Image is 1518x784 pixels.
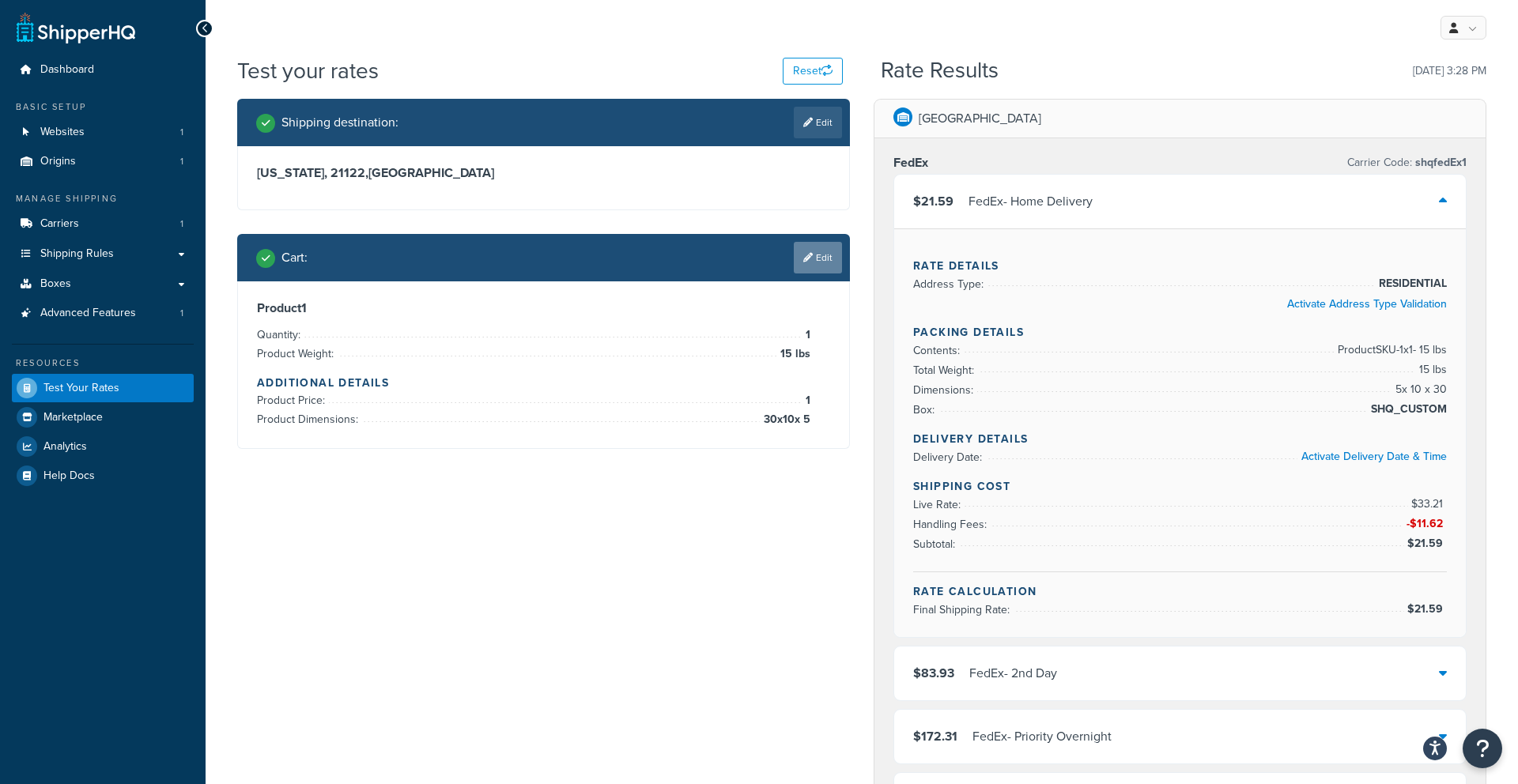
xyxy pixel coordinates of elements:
span: Delivery Date: [913,449,986,465]
span: Product Dimensions: [257,411,362,428]
span: Box: [913,401,938,418]
li: Origins [12,147,194,176]
span: $83.93 [913,664,954,682]
h2: Rate Results [881,58,999,83]
h4: Rate Details [913,258,1447,274]
span: $33.21 [1411,496,1447,512]
span: Subtotal: [913,536,959,552]
span: 1 [180,155,183,168]
span: Marketplace [43,411,103,424]
span: Handling Fees: [913,516,991,533]
span: Final Shipping Rate: [913,601,1014,618]
a: Analytics [12,432,194,461]
span: 1 [802,391,810,410]
h3: Product 1 [257,300,830,316]
li: Advanced Features [12,299,194,328]
span: Live Rate: [913,496,965,513]
a: Help Docs [12,462,194,490]
div: Basic Setup [12,100,194,114]
div: FedEx - Home Delivery [969,190,1093,213]
span: Boxes [40,277,71,291]
p: Carrier Code: [1347,152,1467,174]
h4: Additional Details [257,375,830,391]
span: Total Weight: [913,362,978,379]
a: Activate Delivery Date & Time [1301,448,1447,465]
p: [GEOGRAPHIC_DATA] [919,107,1041,130]
span: shqfedEx1 [1412,154,1467,171]
div: FedEx - Priority Overnight [972,726,1112,748]
span: 1 [180,307,183,320]
span: 1 [180,126,183,139]
span: 1 [180,217,183,231]
span: -$11.62 [1407,515,1447,532]
li: Carriers [12,209,194,239]
a: Marketplace [12,403,194,432]
a: Shipping Rules [12,239,194,269]
span: Product Price: [257,392,329,409]
span: Shipping Rules [40,247,114,261]
span: Help Docs [43,469,95,483]
a: Activate Address Type Validation [1287,296,1447,312]
span: Test Your Rates [43,382,119,395]
a: Test Your Rates [12,374,194,402]
span: Origins [40,155,76,168]
h4: Delivery Details [913,431,1447,447]
a: Origins1 [12,147,194,176]
span: Dashboard [40,63,94,77]
li: Websites [12,118,194,147]
h2: Shipping destination : [281,115,398,130]
span: Contents: [913,342,964,359]
span: Quantity: [257,326,304,343]
h1: Test your rates [237,55,379,86]
a: Advanced Features1 [12,299,194,328]
span: $172.31 [913,727,957,745]
span: Websites [40,126,85,139]
button: Reset [783,58,843,85]
span: 1 [802,326,810,345]
span: $21.59 [1407,601,1447,617]
button: Open Resource Center [1463,729,1502,768]
span: Address Type: [913,276,987,292]
div: FedEx - 2nd Day [969,662,1057,684]
h4: Rate Calculation [913,583,1447,600]
span: Product Weight: [257,345,338,362]
h2: Cart : [281,251,308,265]
a: Edit [794,107,842,138]
span: 15 lbs [776,345,810,364]
span: Product SKU-1 x 1 - 15 lbs [1334,341,1447,360]
a: Dashboard [12,55,194,85]
span: RESIDENTIAL [1375,274,1447,293]
span: Carriers [40,217,79,231]
span: 30 x 10 x 5 [760,410,810,429]
a: Carriers1 [12,209,194,239]
a: Boxes [12,269,194,299]
span: Advanced Features [40,307,136,320]
span: 5 x 10 x 30 [1391,380,1447,399]
div: Manage Shipping [12,192,194,205]
span: $21.59 [1407,535,1447,552]
span: Dimensions: [913,382,977,398]
h3: FedEx [893,155,928,171]
h4: Shipping Cost [913,478,1447,495]
div: Resources [12,356,194,370]
a: Edit [794,242,842,273]
span: SHQ_CUSTOM [1367,400,1447,419]
span: Analytics [43,440,87,454]
span: 15 lbs [1415,360,1447,379]
p: [DATE] 3:28 PM [1413,60,1486,82]
span: $21.59 [913,192,953,210]
a: Websites1 [12,118,194,147]
h3: [US_STATE], 21122 , [GEOGRAPHIC_DATA] [257,165,830,181]
h4: Packing Details [913,324,1447,341]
